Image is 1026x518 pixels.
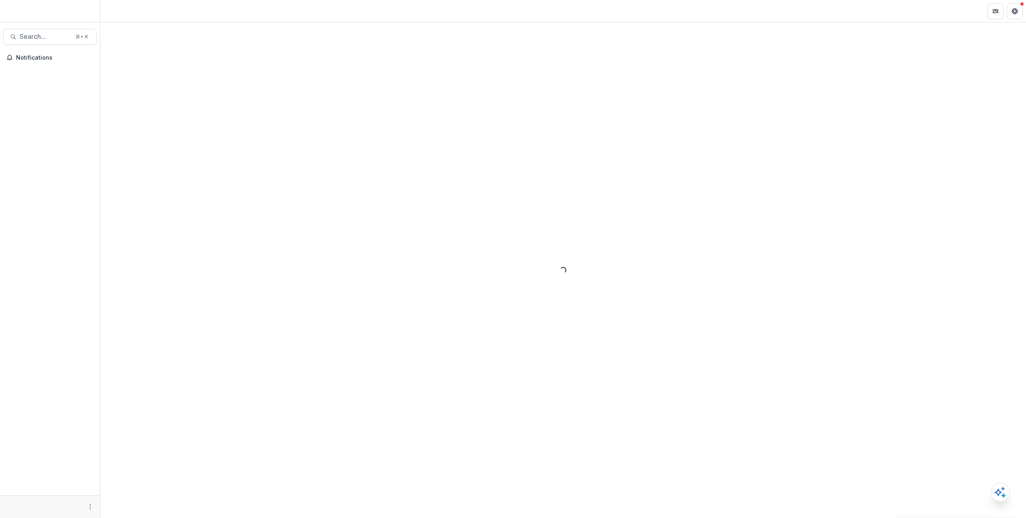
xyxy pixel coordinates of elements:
[16,54,93,61] span: Notifications
[3,29,97,45] button: Search...
[85,502,95,512] button: More
[1007,3,1023,19] button: Get Help
[3,51,97,64] button: Notifications
[991,483,1010,502] button: Open AI Assistant
[988,3,1004,19] button: Partners
[74,32,90,41] div: ⌘ + K
[20,33,71,40] span: Search...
